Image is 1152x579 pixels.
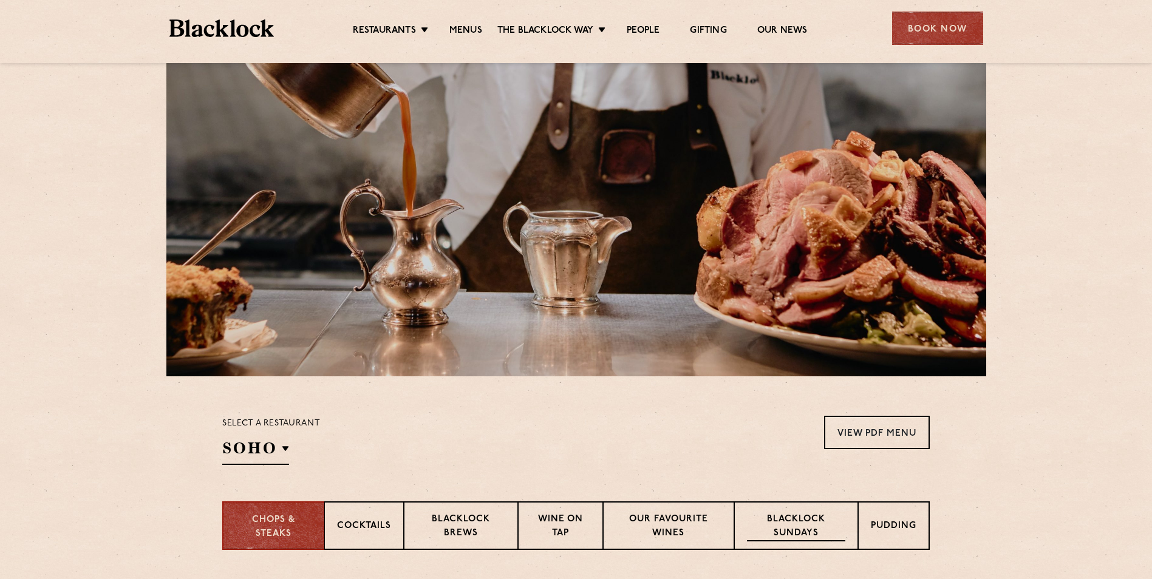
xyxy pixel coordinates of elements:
a: People [627,25,660,38]
p: Blacklock Brews [417,513,505,541]
div: Book Now [892,12,983,45]
p: Chops & Steaks [236,513,312,541]
p: Select a restaurant [222,416,320,432]
a: Menus [449,25,482,38]
p: Pudding [871,520,916,535]
a: Gifting [690,25,726,38]
p: Cocktails [337,520,391,535]
a: View PDF Menu [824,416,930,449]
a: Our News [757,25,808,38]
p: Our favourite wines [616,513,721,541]
h2: SOHO [222,438,289,465]
img: BL_Textured_Logo-footer-cropped.svg [169,19,274,37]
p: Blacklock Sundays [747,513,845,541]
a: Restaurants [353,25,416,38]
a: The Blacklock Way [497,25,593,38]
p: Wine on Tap [531,513,590,541]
